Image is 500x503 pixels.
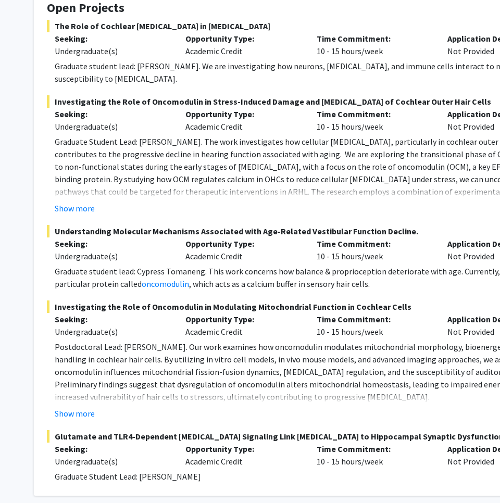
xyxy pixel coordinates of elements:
[309,108,440,133] div: 10 - 15 hours/week
[309,313,440,338] div: 10 - 15 hours/week
[142,279,189,289] a: oncomodulin
[55,325,170,338] div: Undergraduate(s)
[185,237,301,250] p: Opportunity Type:
[55,407,95,420] button: Show more
[185,313,301,325] p: Opportunity Type:
[185,443,301,455] p: Opportunity Type:
[55,313,170,325] p: Seeking:
[8,456,44,495] iframe: Chat
[317,237,432,250] p: Time Commitment:
[178,443,308,468] div: Academic Credit
[309,32,440,57] div: 10 - 15 hours/week
[55,108,170,120] p: Seeking:
[317,313,432,325] p: Time Commitment:
[55,120,170,133] div: Undergraduate(s)
[309,443,440,468] div: 10 - 15 hours/week
[317,443,432,455] p: Time Commitment:
[55,455,170,468] div: Undergraduate(s)
[309,237,440,262] div: 10 - 15 hours/week
[178,237,308,262] div: Academic Credit
[178,32,308,57] div: Academic Credit
[55,32,170,45] p: Seeking:
[178,313,308,338] div: Academic Credit
[317,32,432,45] p: Time Commitment:
[55,250,170,262] div: Undergraduate(s)
[55,202,95,215] button: Show more
[178,108,308,133] div: Academic Credit
[185,108,301,120] p: Opportunity Type:
[55,237,170,250] p: Seeking:
[317,108,432,120] p: Time Commitment:
[55,443,170,455] p: Seeking:
[185,32,301,45] p: Opportunity Type:
[55,45,170,57] div: Undergraduate(s)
